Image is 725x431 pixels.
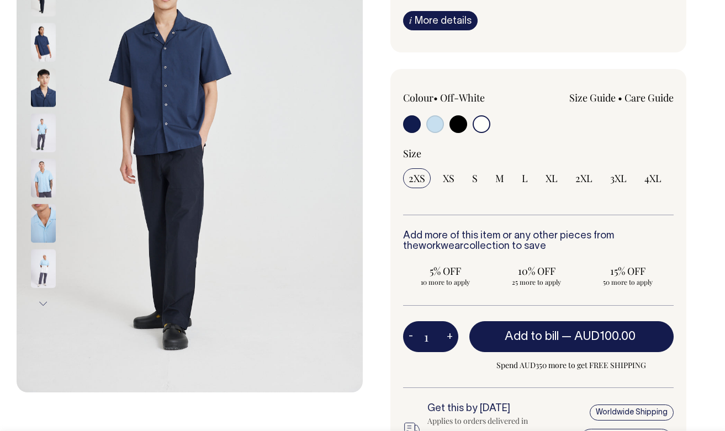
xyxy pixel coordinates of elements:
img: dark-navy [31,23,56,62]
input: 10% OFF 25 more to apply [494,261,579,290]
input: L [516,168,533,188]
input: 2XS [403,168,431,188]
span: Spend AUD350 more to get FREE SHIPPING [469,359,674,372]
a: iMore details [403,11,478,30]
div: Colour [403,91,511,104]
span: Add to bill [505,331,559,342]
span: i [409,14,412,26]
span: 10% OFF [500,264,573,278]
input: 3XL [605,168,632,188]
span: — [562,331,638,342]
span: • [433,91,438,104]
span: 3XL [610,172,627,185]
img: true-blue [31,249,56,288]
img: true-blue [31,114,56,152]
input: 15% OFF 50 more to apply [585,261,670,290]
a: Care Guide [625,91,674,104]
button: Add to bill —AUD100.00 [469,321,674,352]
input: 5% OFF 10 more to apply [403,261,488,290]
button: + [441,326,458,348]
span: 25 more to apply [500,278,573,286]
img: true-blue [31,204,56,243]
span: 10 more to apply [409,278,482,286]
span: 2XS [409,172,425,185]
div: Size [403,147,674,160]
span: XS [443,172,454,185]
input: XL [540,168,563,188]
span: L [522,172,528,185]
span: 15% OFF [591,264,664,278]
button: Next [35,291,51,316]
label: Off-White [440,91,485,104]
a: Size Guide [569,91,616,104]
span: 2XL [575,172,592,185]
input: XS [437,168,460,188]
input: M [490,168,510,188]
input: 2XL [570,168,598,188]
span: M [495,172,504,185]
span: 4XL [644,172,662,185]
span: XL [546,172,558,185]
span: S [472,172,478,185]
input: 4XL [639,168,667,188]
img: dark-navy [31,68,56,107]
img: true-blue [31,159,56,198]
a: workwear [419,242,463,251]
span: 50 more to apply [591,278,664,286]
span: • [618,91,622,104]
span: AUD100.00 [574,331,636,342]
h6: Add more of this item or any other pieces from the collection to save [403,231,674,253]
h6: Get this by [DATE] [427,403,551,414]
button: - [403,326,419,348]
span: 5% OFF [409,264,482,278]
input: S [467,168,483,188]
